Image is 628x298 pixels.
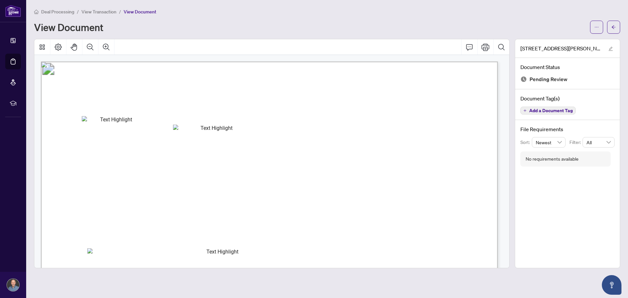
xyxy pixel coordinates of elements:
[7,279,19,291] img: Profile Icon
[81,9,116,15] span: View Transaction
[520,125,615,133] h4: File Requirements
[526,155,579,163] div: No requirements available
[520,76,527,82] img: Document Status
[520,44,602,52] span: [STREET_ADDRESS][PERSON_NAME]-Trade Sheet-[PERSON_NAME].pdf
[520,107,576,114] button: Add a Document Tag
[520,139,532,146] p: Sort:
[520,95,615,102] h4: Document Tag(s)
[119,8,121,15] li: /
[611,25,616,29] span: arrow-left
[523,109,527,112] span: plus
[520,63,615,71] h4: Document Status
[530,75,567,84] span: Pending Review
[77,8,79,15] li: /
[124,9,156,15] span: View Document
[602,275,621,295] button: Open asap
[586,137,611,147] span: All
[536,137,562,147] span: Newest
[594,25,599,29] span: ellipsis
[34,22,103,32] h1: View Document
[34,9,39,14] span: home
[41,9,74,15] span: Deal Processing
[529,108,573,113] span: Add a Document Tag
[608,46,613,51] span: edit
[569,139,583,146] p: Filter:
[5,5,21,17] img: logo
